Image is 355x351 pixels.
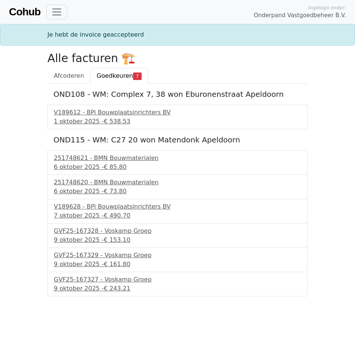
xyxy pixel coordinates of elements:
span: 7 [133,73,142,80]
div: 9 oktober 2025 - [54,284,301,293]
div: GVF25-167328 - Voskamp Groep [54,227,301,235]
a: GVF25-167327 - Voskamp Groep9 oktober 2025 -€ 243.21 [54,275,301,293]
a: Afcoderen [47,68,90,84]
a: Cohub [9,3,40,21]
div: V189612 - BPi Bouwplaatsinrichters BV [54,108,301,117]
div: GVF25-167329 - Voskamp Groep [54,251,301,260]
h2: Alle facturen 🏗️ [47,52,308,65]
h5: OND115 - WM: C27 20 won Matendonk Apeldoorn [53,135,302,144]
div: 1 oktober 2025 - [54,117,301,126]
span: € 243.21 [104,285,130,292]
span: € 153.10 [104,236,130,243]
button: Toggle navigation [46,4,67,19]
div: Je hebt de invoice geaccepteerd [43,30,312,39]
div: 251748620 - BMN Bouwmaterialen [54,178,301,187]
a: 251748620 - BMN Bouwmaterialen6 oktober 2025 -€ 73.80 [54,178,301,196]
div: 9 oktober 2025 - [54,235,301,244]
span: Ingelogd onder: [308,4,346,11]
h5: OND108 - WM: Complex 7, 38 won Eburonenstraat Apeldoorn [53,90,302,99]
div: 7 oktober 2025 - [54,211,301,220]
div: 6 oktober 2025 - [54,163,301,172]
span: € 73.80 [104,188,127,195]
span: € 538.53 [104,118,130,125]
a: V189612 - BPi Bouwplaatsinrichters BV1 oktober 2025 -€ 538.53 [54,108,301,126]
div: GVF25-167327 - Voskamp Groep [54,275,301,284]
a: V189628 - BPi Bouwplaatsinrichters BV7 oktober 2025 -€ 490.70 [54,202,301,220]
a: Goedkeuren7 [90,68,148,84]
a: GVF25-167329 - Voskamp Groep9 oktober 2025 -€ 161.80 [54,251,301,269]
span: € 161.80 [104,261,130,268]
a: 251748621 - BMN Bouwmaterialen6 oktober 2025 -€ 85.80 [54,154,301,172]
span: Onderpand Vastgoedbeheer B.V. [254,11,346,20]
div: V189628 - BPi Bouwplaatsinrichters BV [54,202,301,211]
span: € 85.80 [104,163,127,170]
div: 251748621 - BMN Bouwmaterialen [54,154,301,163]
div: 6 oktober 2025 - [54,187,301,196]
a: GVF25-167328 - Voskamp Groep9 oktober 2025 -€ 153.10 [54,227,301,244]
div: 9 oktober 2025 - [54,260,301,269]
span: € 490.70 [104,212,130,219]
span: Goedkeuren [97,72,133,79]
span: Afcoderen [54,72,84,79]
